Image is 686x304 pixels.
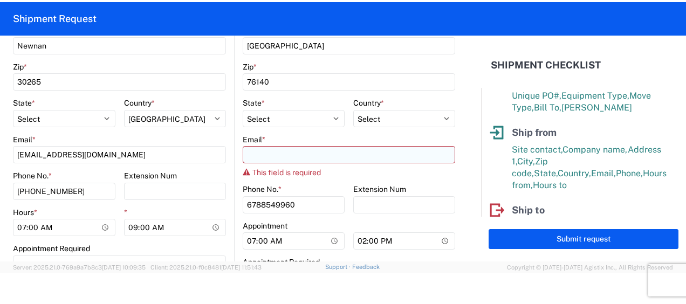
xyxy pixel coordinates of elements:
span: Hours to [533,180,567,190]
label: Email [13,135,36,144]
span: Country, [558,168,591,178]
label: State [243,98,265,108]
span: Bill To, [534,102,561,113]
span: Company name, [562,144,628,155]
label: Phone No. [243,184,282,194]
span: Unique PO#, [512,91,561,101]
label: Appointment Required [13,244,90,253]
span: [DATE] 11:51:43 [221,264,262,271]
label: Zip [243,62,257,72]
span: Ship to [512,204,545,216]
label: Country [124,98,155,108]
span: This field is required [252,168,321,177]
label: Phone No. [13,171,52,181]
span: State, [534,168,558,178]
span: Client: 2025.21.0-f0c8481 [150,264,262,271]
a: Support [325,264,352,270]
label: Extension Num [124,171,177,181]
span: Server: 2025.21.0-769a9a7b8c3 [13,264,146,271]
label: Country [353,98,384,108]
h2: Shipment Checklist [491,59,601,72]
label: State [13,98,35,108]
span: [PERSON_NAME] [561,102,632,113]
span: Ship from [512,127,557,138]
span: Email, [591,168,616,178]
label: Extension Num [353,184,406,194]
label: Hours [13,208,37,217]
h2: Shipment Request [13,12,97,25]
span: Equipment Type, [561,91,629,101]
span: Site contact, [512,144,562,155]
label: Zip [13,62,27,72]
span: Phone, [616,168,643,178]
label: Appointment Required [243,257,320,267]
span: City, [517,156,535,167]
button: Submit request [489,229,678,249]
span: [DATE] 10:09:35 [102,264,146,271]
label: Appointment [243,221,287,231]
label: Email [243,135,265,144]
span: Copyright © [DATE]-[DATE] Agistix Inc., All Rights Reserved [507,262,673,272]
a: Feedback [352,264,380,270]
